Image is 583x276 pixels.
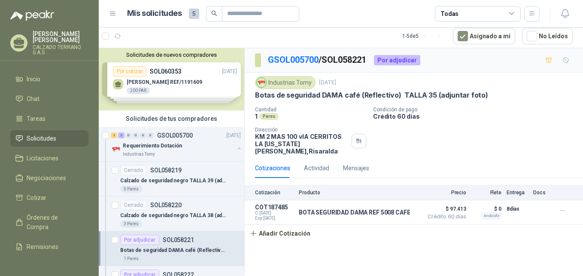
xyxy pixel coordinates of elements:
p: Entrega [507,190,528,196]
p: Botas de seguridad DAMA café (Reflectivo) TALLA 35 (adjuntar foto) [120,246,227,255]
div: 5 Pares [120,186,142,193]
div: Por adjudicar [120,235,159,245]
div: Solicitudes de tus compradores [99,110,244,127]
div: 0 [133,132,139,138]
div: Pares [259,113,279,120]
div: 2 [118,132,124,138]
span: Inicio [27,74,40,84]
p: $ 0 [471,204,501,214]
a: Chat [10,91,88,107]
p: Precio [423,190,466,196]
p: Cantidad [255,107,366,113]
span: Crédito 60 días [423,214,466,219]
div: Cerrado [120,200,147,210]
div: Por adjudicar [374,55,420,65]
span: Licitaciones [27,153,58,163]
span: C: [DATE] [255,211,294,216]
p: Crédito 60 días [373,113,580,120]
p: KM 2 MAS 100 vIA CERRITOS LA [US_STATE] [PERSON_NAME] , Risaralda [255,133,348,155]
button: No Leídos [522,28,573,44]
p: BOTA SEGURIDAD DAMA REF 5008 CAFE [299,209,410,216]
span: Exp: [DATE] [255,216,294,221]
a: Cotizar [10,190,88,206]
p: Industrias Tomy [123,151,155,158]
img: Company Logo [111,144,121,154]
span: Solicitudes [27,134,56,143]
a: Solicitudes [10,130,88,147]
a: Negociaciones [10,170,88,186]
p: Producto [299,190,418,196]
img: Company Logo [257,78,266,87]
button: Asignado a mi [453,28,515,44]
a: Remisiones [10,239,88,255]
p: COT187485 [255,204,294,211]
div: 1 Pares [120,255,142,262]
a: 2 2 0 0 0 0 GSOL005700[DATE] Company LogoRequerimiento DotaciónIndustrias Tomy [111,130,243,158]
p: [PERSON_NAME] [PERSON_NAME] [33,31,88,43]
p: Calzado de seguridad negro TALLA 38 (adjuntar foto) [120,212,227,220]
img: Logo peakr [10,10,54,21]
p: 1 [255,113,258,120]
p: Dirección [255,127,348,133]
p: SOL058221 [163,237,194,243]
a: Inicio [10,71,88,87]
div: Incluido [481,212,501,219]
p: Requerimiento Dotación [123,142,182,150]
div: 3 Pares [120,221,142,227]
div: Solicitudes de nuevos compradoresPor cotizarSOL060353[DATE] [PERSON_NAME] REF/1191609200 PARPor c... [99,48,244,110]
h1: Mis solicitudes [127,7,182,20]
button: Solicitudes de nuevos compradores [102,52,241,58]
div: Cotizaciones [255,163,290,173]
div: Actividad [304,163,329,173]
a: Tareas [10,110,88,127]
p: 8 días [507,204,528,214]
p: GSOL005700 [157,132,193,138]
p: Docs [533,190,550,196]
a: Licitaciones [10,150,88,166]
p: Flete [471,190,501,196]
div: Industrias Tomy [255,76,316,89]
span: Tareas [27,114,46,123]
a: GSOL005700 [268,55,319,65]
p: SOL058219 [150,167,182,173]
a: Por adjudicarSOL058221Botas de seguridad DAMA café (Reflectivo) TALLA 35 (adjuntar foto)1 Pares [99,231,244,266]
p: Calzado de seguridad negro TALLA 39 (adjuntar foto) [120,177,227,185]
p: Botas de seguridad DAMA café (Reflectivo) TALLA 35 (adjuntar foto) [255,91,488,100]
span: Cotizar [27,193,46,202]
p: / SOL058221 [268,53,367,67]
div: 0 [125,132,132,138]
p: [DATE] [319,79,336,87]
a: CerradoSOL058219Calzado de seguridad negro TALLA 39 (adjuntar foto)5 Pares [99,162,244,196]
span: Chat [27,94,39,104]
div: Mensajes [343,163,369,173]
div: 0 [147,132,154,138]
span: $ 97.413 [423,204,466,214]
span: Negociaciones [27,173,66,183]
span: search [211,10,217,16]
div: Todas [440,9,459,18]
p: SOL058220 [150,202,182,208]
p: Condición de pago [373,107,580,113]
span: Remisiones [27,242,58,251]
div: 2 [111,132,117,138]
div: Cerrado [120,165,147,175]
span: 5 [189,9,199,19]
a: Órdenes de Compra [10,209,88,235]
button: Añadir Cotización [245,225,315,242]
p: [DATE] [226,132,241,140]
a: CerradoSOL058220Calzado de seguridad negro TALLA 38 (adjuntar foto)3 Pares [99,196,244,231]
div: 0 [140,132,146,138]
span: Órdenes de Compra [27,213,80,232]
p: CALZADO TERRANO S.A.S [33,45,88,55]
div: 1 - 5 de 5 [402,29,446,43]
p: Cotización [255,190,294,196]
